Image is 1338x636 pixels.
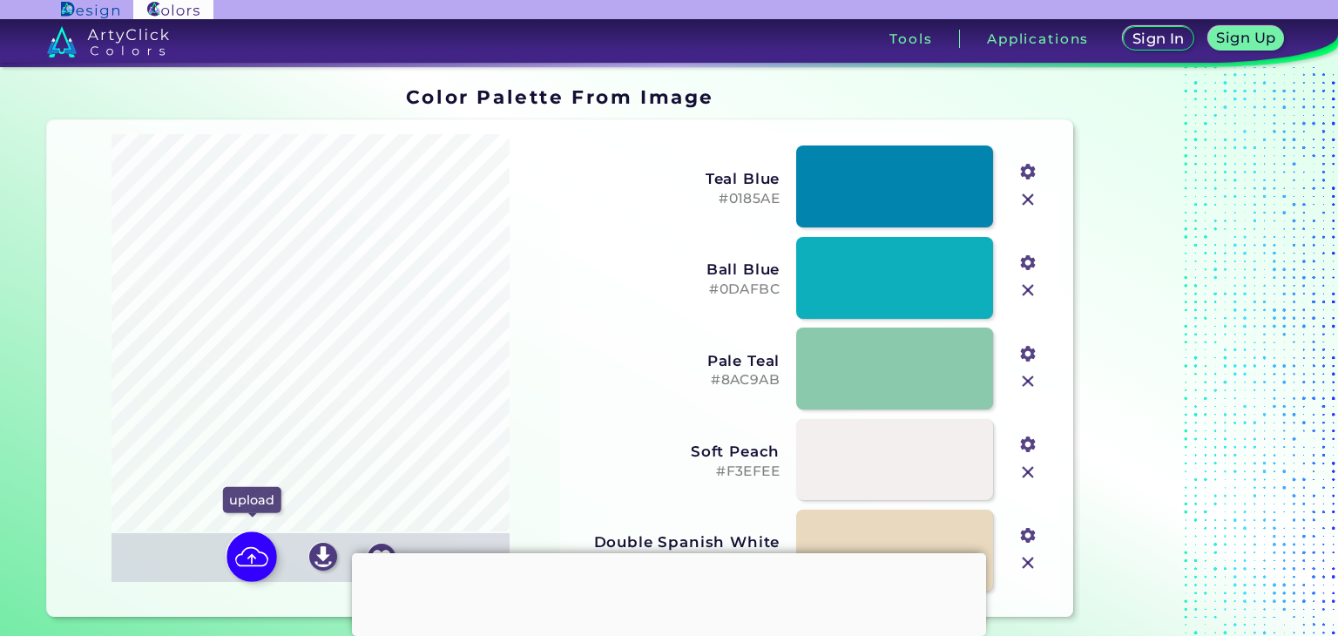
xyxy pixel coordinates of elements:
img: icon_download_white.svg [309,543,337,571]
iframe: Advertisement [352,553,986,632]
h3: Applications [987,32,1089,45]
img: icon_close.svg [1017,461,1039,484]
a: Sign In [1126,28,1190,50]
h3: Pale Teal [572,352,780,369]
h3: Ball Blue [572,260,780,278]
iframe: Advertisement [1080,79,1298,623]
img: icon_close.svg [1017,551,1039,574]
h3: Soft Peach [572,443,780,460]
h5: Sign In [1135,32,1182,45]
img: logo_artyclick_colors_white.svg [47,26,170,58]
h3: Double Spanish White [572,533,780,551]
h3: Tools [889,32,932,45]
img: icon_close.svg [1017,279,1039,301]
img: icon_close.svg [1017,370,1039,393]
h1: Color Palette From Image [406,84,714,110]
img: icon picture [227,531,278,582]
h5: #0185AE [572,191,780,207]
img: icon_favourite_white.svg [368,544,395,572]
h5: #8AC9AB [572,372,780,389]
p: upload [223,487,280,513]
h5: #0DAFBC [572,281,780,298]
h5: #F3EFEE [572,463,780,480]
img: icon_close.svg [1017,188,1039,211]
a: Sign Up [1212,28,1281,50]
h3: Teal Blue [572,170,780,187]
h5: Sign Up [1220,31,1274,44]
img: ArtyClick Design logo [61,2,119,18]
